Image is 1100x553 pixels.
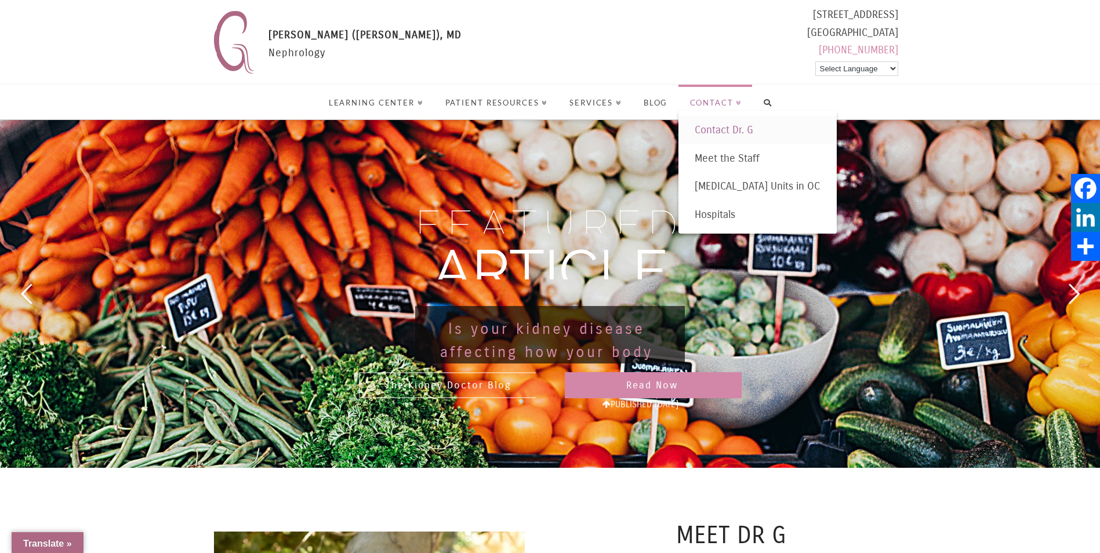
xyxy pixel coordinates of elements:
a: Blog [632,85,678,119]
a: Services [558,85,632,119]
a: Contact Dr. G [678,116,837,144]
a: Facebook [1071,174,1100,203]
span: [PERSON_NAME] ([PERSON_NAME]), MD [268,28,462,41]
span: Translate » [23,539,72,548]
div: Nephrology [268,26,462,78]
span: Contact Dr. G [695,123,753,136]
a: [MEDICAL_DATA] Units in OC [678,172,837,201]
span: Meet the Staff [695,152,760,165]
a: Meet the Staff [678,144,837,173]
div: [STREET_ADDRESS] [GEOGRAPHIC_DATA] [807,6,898,64]
span: Patient Resources [445,99,547,107]
div: Powered by [807,59,898,78]
select: Language Translate Widget [815,61,898,76]
a: LinkedIn [1071,203,1100,232]
a: Patient Resources [434,85,558,119]
span: Blog [644,99,668,107]
a: [PHONE_NUMBER] [819,43,898,56]
h3: Meet Dr G [564,520,898,551]
span: Services [569,99,622,107]
a: Learning Center [317,85,434,119]
span: Contact [690,99,742,107]
img: Nephrology [208,6,260,78]
a: Contact [678,85,753,119]
span: [MEDICAL_DATA] Units in OC [695,180,820,192]
span: Learning Center [329,99,423,107]
a: Hospitals [678,201,837,229]
span: Hospitals [695,208,735,221]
